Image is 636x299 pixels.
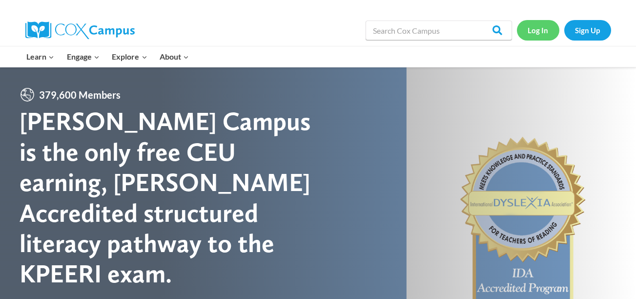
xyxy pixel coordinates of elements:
[564,20,611,40] a: Sign Up
[25,21,135,39] img: Cox Campus
[517,20,559,40] a: Log In
[61,46,106,67] button: Child menu of Engage
[21,46,195,67] nav: Primary Navigation
[35,87,124,103] span: 379,600 Members
[153,46,195,67] button: Child menu of About
[517,20,611,40] nav: Secondary Navigation
[20,106,318,289] div: [PERSON_NAME] Campus is the only free CEU earning, [PERSON_NAME] Accredited structured literacy p...
[366,21,512,40] input: Search Cox Campus
[106,46,154,67] button: Child menu of Explore
[21,46,61,67] button: Child menu of Learn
